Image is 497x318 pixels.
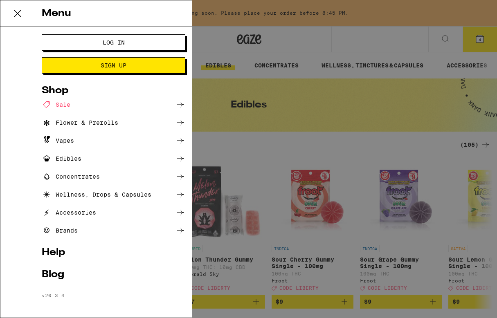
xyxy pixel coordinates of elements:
a: Accessories [42,208,185,217]
a: Blog [42,270,185,280]
div: Menu [35,0,192,27]
a: Log In [42,39,185,46]
button: Sign Up [42,57,185,74]
button: Log In [42,34,185,51]
div: Concentrates [42,172,100,181]
span: v 20.3.4 [42,293,65,298]
a: Flower & Prerolls [42,118,185,128]
a: Help [42,248,185,258]
div: Flower & Prerolls [42,118,118,128]
div: Sale [42,100,70,110]
button: Redirect to URL [0,0,447,59]
a: Sign Up [42,62,185,69]
a: Wellness, Drops & Capsules [42,190,185,199]
span: Sign Up [101,63,126,68]
a: Edibles [42,154,185,163]
a: Vapes [42,136,185,146]
div: Brands [42,226,78,235]
span: Hi. Need any help? [5,6,59,12]
a: Brands [42,226,185,235]
a: Concentrates [42,172,185,181]
div: Edibles [42,154,81,163]
a: Shop [42,86,185,96]
a: Sale [42,100,185,110]
div: Wellness, Drops & Capsules [42,190,151,199]
div: Accessories [42,208,96,217]
div: Vapes [42,136,74,146]
span: Log In [103,40,125,45]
